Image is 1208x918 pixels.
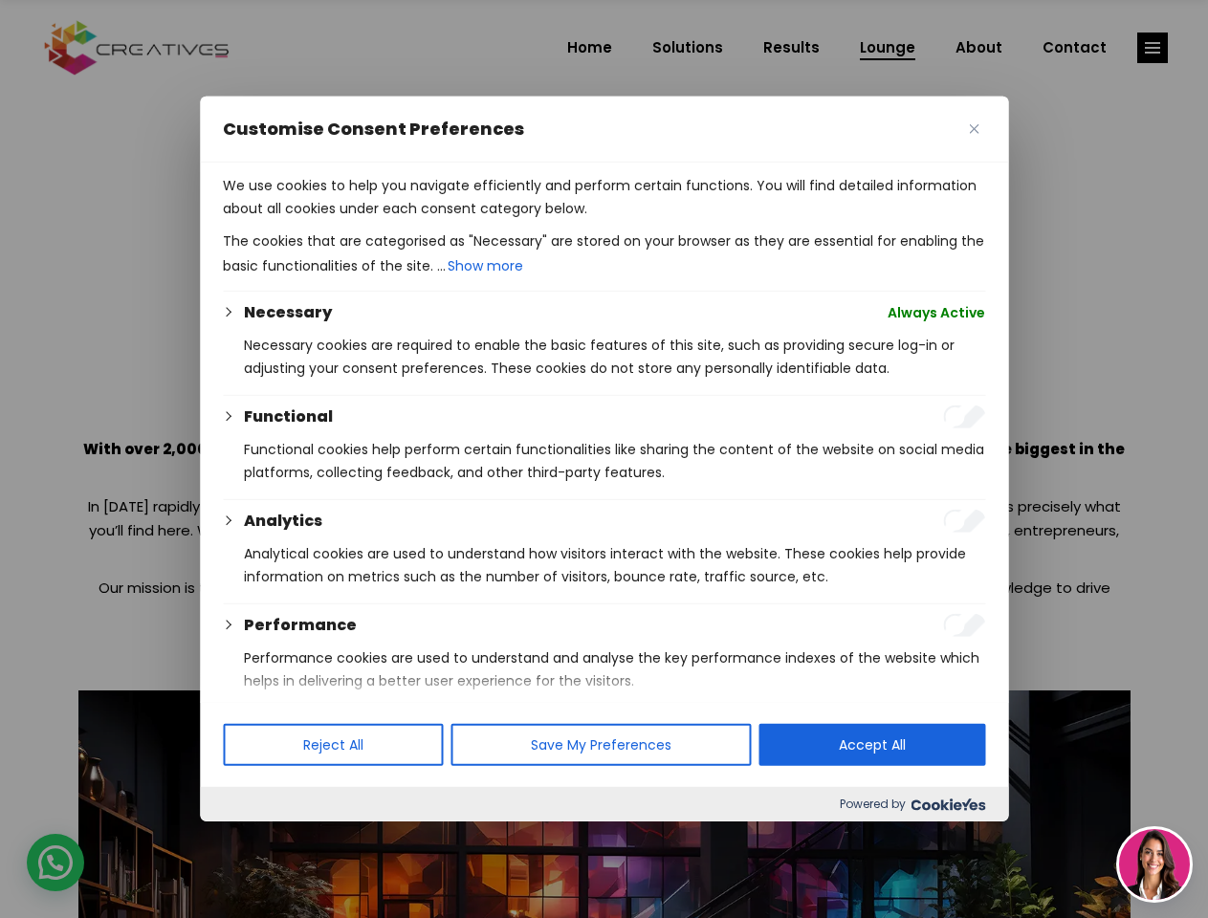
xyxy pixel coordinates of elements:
input: Enable Functional [943,405,985,428]
button: Necessary [244,301,332,324]
img: agent [1119,829,1190,900]
button: Show more [446,252,525,279]
button: Save My Preferences [450,724,751,766]
input: Enable Analytics [943,510,985,533]
input: Enable Performance [943,614,985,637]
span: Always Active [888,301,985,324]
button: Analytics [244,510,322,533]
p: Functional cookies help perform certain functionalities like sharing the content of the website o... [244,438,985,484]
button: Accept All [758,724,985,766]
img: Cookieyes logo [911,798,985,811]
button: Functional [244,405,333,428]
div: Customise Consent Preferences [200,97,1008,821]
div: Powered by [200,787,1008,821]
button: Reject All [223,724,443,766]
p: The cookies that are categorised as "Necessary" are stored on your browser as they are essential ... [223,229,985,279]
p: Performance cookies are used to understand and analyse the key performance indexes of the website... [244,646,985,692]
button: Performance [244,614,357,637]
p: Necessary cookies are required to enable the basic features of this site, such as providing secur... [244,334,985,380]
p: Analytical cookies are used to understand how visitors interact with the website. These cookies h... [244,542,985,588]
img: Close [969,124,978,134]
p: We use cookies to help you navigate efficiently and perform certain functions. You will find deta... [223,174,985,220]
button: Close [962,118,985,141]
span: Customise Consent Preferences [223,118,524,141]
